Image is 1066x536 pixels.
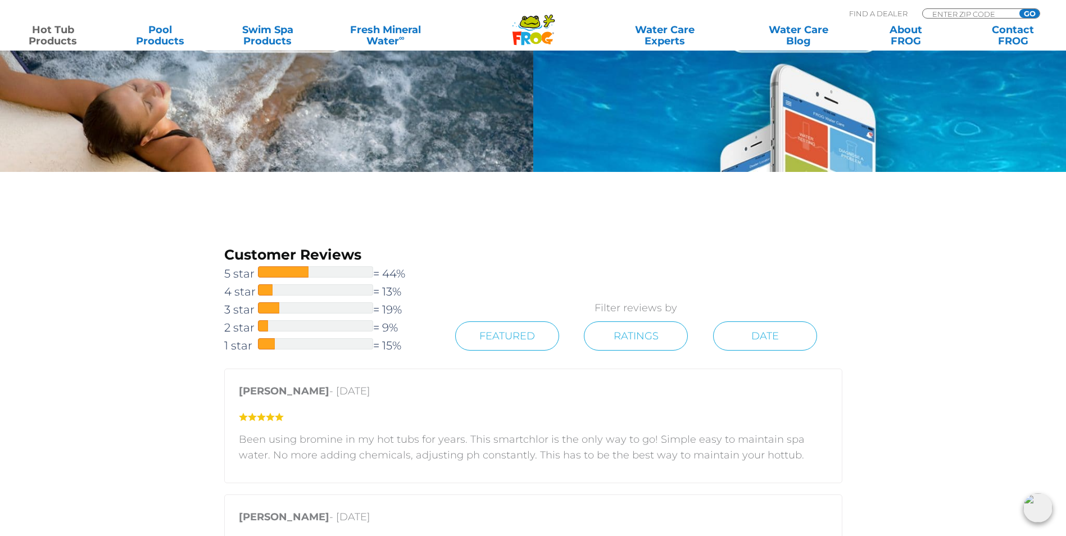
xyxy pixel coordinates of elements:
[455,321,559,351] a: Featured
[597,24,733,47] a: Water CareExperts
[239,511,329,523] strong: [PERSON_NAME]
[224,265,258,283] span: 5 star
[333,24,438,47] a: Fresh MineralWater∞
[931,9,1007,19] input: Zip Code Form
[239,383,828,405] p: - [DATE]
[224,319,258,337] span: 2 star
[971,24,1055,47] a: ContactFROG
[756,24,840,47] a: Water CareBlog
[224,265,430,283] a: 5 star= 44%
[239,385,329,397] strong: [PERSON_NAME]
[239,431,828,463] p: Been using bromine in my hot tubs for years. This smartchlor is the only way to go! Simple easy t...
[1019,9,1040,18] input: GO
[584,321,688,351] a: Ratings
[713,321,817,351] a: Date
[224,337,430,355] a: 1 star= 15%
[119,24,202,47] a: PoolProducts
[399,33,405,42] sup: ∞
[224,319,430,337] a: 2 star= 9%
[224,301,430,319] a: 3 star= 19%
[224,283,258,301] span: 4 star
[430,300,842,316] p: Filter reviews by
[224,245,430,265] h3: Customer Reviews
[1023,493,1053,523] img: openIcon
[224,337,258,355] span: 1 star
[224,301,258,319] span: 3 star
[239,509,828,530] p: - [DATE]
[224,283,430,301] a: 4 star= 13%
[226,24,310,47] a: Swim SpaProducts
[864,24,947,47] a: AboutFROG
[11,24,95,47] a: Hot TubProducts
[849,8,908,19] p: Find A Dealer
